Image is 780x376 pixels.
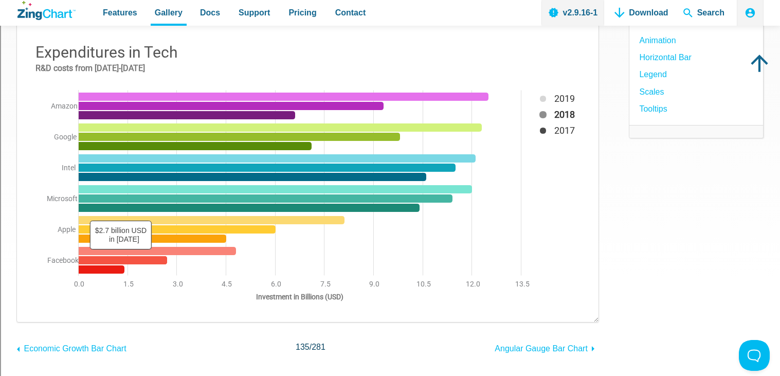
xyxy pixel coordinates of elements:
div: Options [4,61,776,70]
div: Sort A > Z [4,24,776,33]
a: ZingChart Logo. Click to return to the homepage [17,1,76,20]
div: Home [4,4,215,13]
div: Move To ... [4,43,776,52]
span: Pricing [288,6,316,20]
span: Features [103,6,137,20]
div: Delete [4,52,776,61]
input: Search outlines [4,13,95,24]
iframe: Toggle Customer Support [739,340,770,371]
div: Sort New > Old [4,33,776,43]
span: Gallery [155,6,183,20]
div: Sign out [4,70,776,80]
span: Contact [335,6,366,20]
span: Docs [200,6,220,20]
span: Support [239,6,270,20]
